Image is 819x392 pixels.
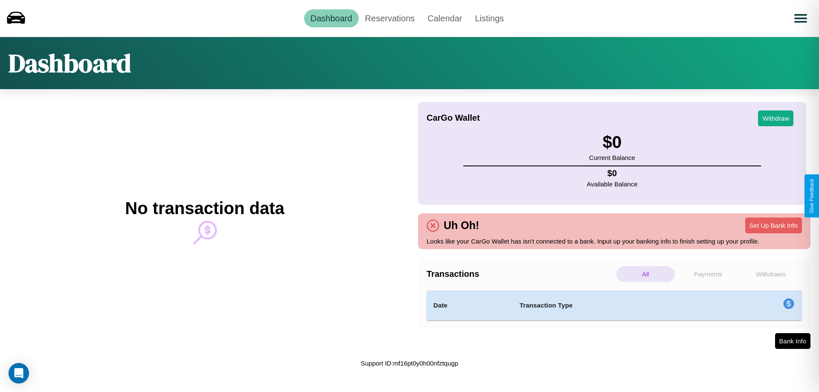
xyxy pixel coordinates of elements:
[589,133,635,152] h3: $ 0
[427,235,802,247] p: Looks like your CarGo Wallet has isn't connected to a bank. Input up your banking info to finish ...
[9,46,131,81] h1: Dashboard
[359,9,421,27] a: Reservations
[427,269,614,279] h4: Transactions
[741,266,800,282] p: Withdraws
[616,266,675,282] p: All
[589,152,635,163] p: Current Balance
[809,179,815,213] div: Give Feedback
[304,9,359,27] a: Dashboard
[468,9,510,27] a: Listings
[587,168,638,178] h4: $ 0
[587,178,638,190] p: Available Balance
[427,113,480,123] h4: CarGo Wallet
[433,300,506,311] h4: Date
[125,199,284,218] h2: No transaction data
[758,110,793,126] button: Withdraw
[679,266,738,282] p: Payments
[745,218,802,233] button: Set Up Bank Info
[775,333,810,349] button: Bank Info
[361,357,459,369] p: Support ID: mf16pt0y0h00nfztqugp
[427,290,802,320] table: simple table
[439,219,483,232] h4: Uh Oh!
[9,363,29,383] div: Open Intercom Messenger
[520,300,713,311] h4: Transaction Type
[421,9,468,27] a: Calendar
[789,6,813,30] button: Open menu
